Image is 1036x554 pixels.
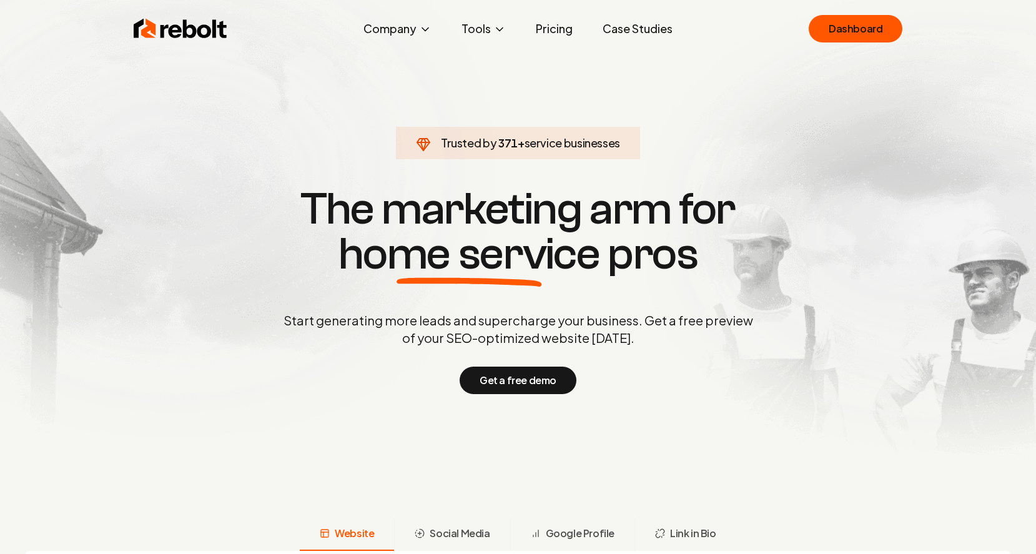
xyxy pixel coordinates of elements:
button: Tools [451,16,516,41]
a: Case Studies [593,16,683,41]
span: Website [335,526,374,541]
span: Trusted by [441,136,496,150]
span: service businesses [525,136,621,150]
h1: The marketing arm for pros [219,187,818,277]
button: Social Media [394,518,510,551]
button: Link in Bio [634,518,736,551]
span: home service [338,232,600,277]
a: Pricing [526,16,583,41]
button: Google Profile [510,518,634,551]
span: Social Media [430,526,490,541]
button: Get a free demo [460,367,576,394]
a: Dashboard [809,15,902,42]
img: Rebolt Logo [134,16,227,41]
span: Google Profile [546,526,614,541]
span: Link in Bio [670,526,716,541]
span: 371 [498,134,518,152]
span: + [518,136,525,150]
button: Website [300,518,394,551]
p: Start generating more leads and supercharge your business. Get a free preview of your SEO-optimiz... [281,312,756,347]
button: Company [353,16,442,41]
